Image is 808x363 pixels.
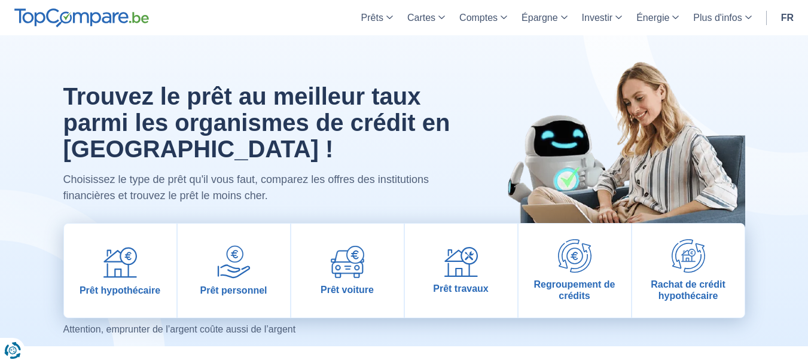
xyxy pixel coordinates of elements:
span: Regroupement de crédits [523,279,626,301]
h1: Trouvez le prêt au meilleur taux parmi les organismes de crédit en [GEOGRAPHIC_DATA] ! [63,83,454,162]
img: Prêt personnel [217,245,251,279]
span: Prêt voiture [321,284,374,295]
img: Prêt voiture [331,246,364,278]
span: Rachat de crédit hypothécaire [637,279,740,301]
img: Prêt hypothécaire [103,245,137,279]
a: Regroupement de crédits [519,224,631,318]
a: Prêt voiture [291,224,404,318]
img: image-hero [482,35,745,266]
img: Regroupement de crédits [558,239,591,273]
a: Prêt travaux [405,224,517,318]
span: Prêt hypothécaire [80,285,160,296]
a: Rachat de crédit hypothécaire [632,224,745,318]
span: Prêt personnel [200,285,267,296]
a: Prêt hypothécaire [64,224,176,318]
img: Rachat de crédit hypothécaire [672,239,705,273]
a: Prêt personnel [178,224,290,318]
p: Choisissez le type de prêt qu'il vous faut, comparez les offres des institutions financières et t... [63,172,454,204]
img: TopCompare [14,8,149,28]
img: Prêt travaux [444,247,478,277]
span: Prêt travaux [433,283,489,294]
